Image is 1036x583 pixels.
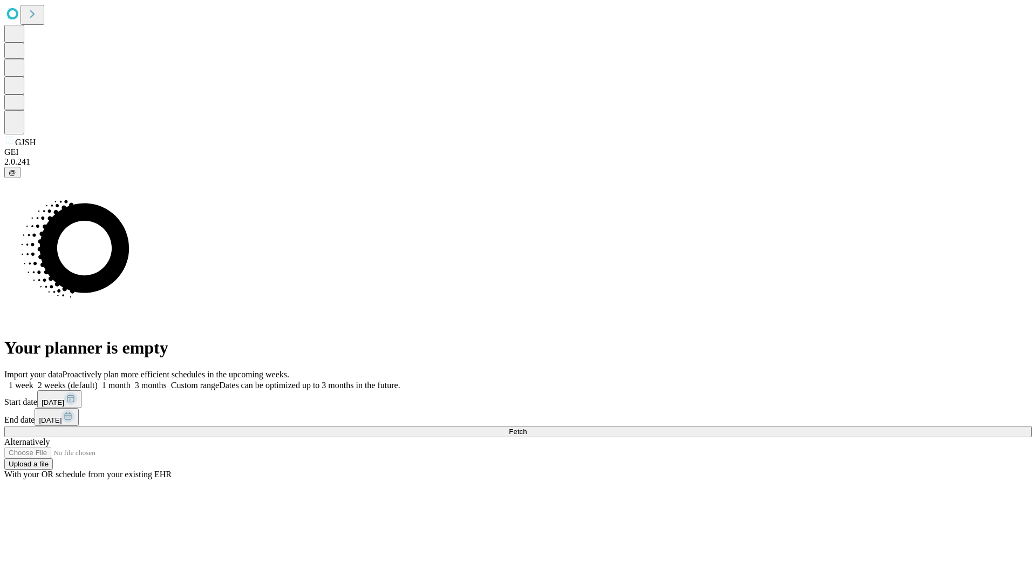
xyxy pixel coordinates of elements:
span: [DATE] [39,416,62,424]
span: 1 month [102,381,131,390]
div: Start date [4,390,1032,408]
span: 2 weeks (default) [38,381,98,390]
h1: Your planner is empty [4,338,1032,358]
span: Import your data [4,370,63,379]
div: End date [4,408,1032,426]
span: Dates can be optimized up to 3 months in the future. [219,381,400,390]
span: Alternatively [4,437,50,446]
span: With your OR schedule from your existing EHR [4,470,172,479]
div: GEI [4,147,1032,157]
button: @ [4,167,21,178]
span: @ [9,168,16,177]
span: [DATE] [42,398,64,406]
span: GJSH [15,138,36,147]
span: Fetch [509,428,527,436]
button: Fetch [4,426,1032,437]
span: Proactively plan more efficient schedules in the upcoming weeks. [63,370,289,379]
span: Custom range [171,381,219,390]
div: 2.0.241 [4,157,1032,167]
span: 1 week [9,381,33,390]
button: Upload a file [4,458,53,470]
button: [DATE] [35,408,79,426]
span: 3 months [135,381,167,390]
button: [DATE] [37,390,81,408]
